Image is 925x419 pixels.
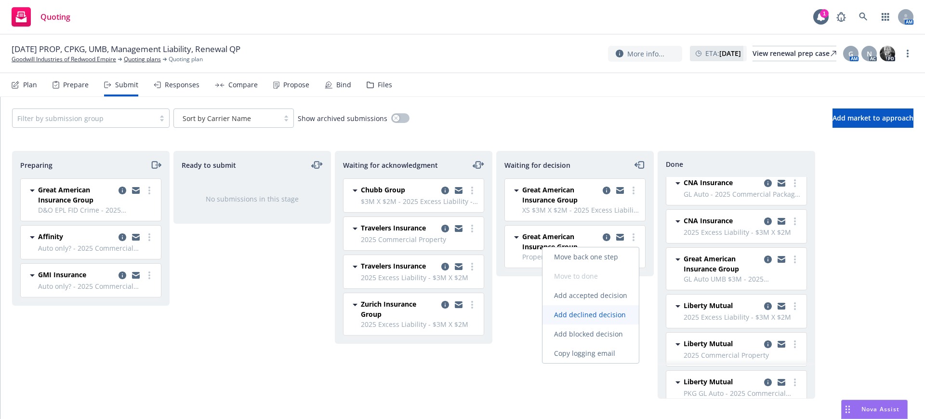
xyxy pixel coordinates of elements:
[466,185,478,196] a: more
[38,185,115,205] span: Great American Insurance Group
[182,160,236,170] span: Ready to submit
[439,299,451,311] a: copy logging email
[832,108,913,128] button: Add market to approach
[684,254,760,274] span: Great American Insurance Group
[684,350,801,360] span: 2025 Commercial Property
[684,189,801,199] span: GL Auto - 2025 Commercial Package - GL Auto
[684,177,733,188] span: CNA Insurance
[776,254,787,265] a: copy logging email
[684,338,733,349] span: Liberty Mutual
[38,281,155,291] span: Auto only? - 2025 Commercial Package - GL Auto
[608,46,682,62] button: More info...
[542,291,639,300] span: Add accepted decision
[880,46,895,61] img: photo
[666,159,683,169] span: Done
[38,243,155,253] span: Auto only? - 2025 Commercial Package - GL Auto
[144,185,155,196] a: more
[601,231,612,243] a: copy logging email
[130,231,142,243] a: copy logging email
[130,185,142,196] a: copy logging email
[876,7,895,27] a: Switch app
[117,231,128,243] a: copy logging email
[439,223,451,234] a: copy logging email
[776,216,787,227] a: copy logging email
[684,300,733,311] span: Liberty Mutual
[684,274,801,284] span: GL Auto UMB $3M - 2025 Commercial Package - GL Auto
[150,159,161,171] a: moveRight
[841,400,908,419] button: Nova Assist
[789,216,801,227] a: more
[361,185,405,195] span: Chubb Group
[361,261,426,271] span: Travelers Insurance
[117,270,128,281] a: copy logging email
[38,231,63,242] span: Affinity
[789,300,801,312] a: more
[115,81,138,89] div: Submit
[789,377,801,388] a: more
[466,223,478,234] a: more
[179,113,274,123] span: Sort by Carrier Name
[38,270,86,280] span: GMI Insurance
[165,81,199,89] div: Responses
[522,252,639,262] span: Property - 2025 Commercial Property
[183,113,251,123] span: Sort by Carrier Name
[63,81,89,89] div: Prepare
[311,159,323,171] a: moveLeftRight
[453,261,464,272] a: copy logging email
[542,271,609,281] span: Move to done
[627,49,664,59] span: More info...
[124,55,161,64] a: Quoting plans
[719,49,741,58] strong: [DATE]
[684,312,801,322] span: 2025 Excess Liability - $3M X $2M
[789,338,801,350] a: more
[378,81,392,89] div: Files
[753,46,836,61] div: View renewal prep case
[628,185,639,196] a: more
[684,388,801,398] span: PKG GL Auto - 2025 Commercial Package - GL Auto
[684,216,733,226] span: CNA Insurance
[8,3,74,30] a: Quoting
[20,160,53,170] span: Preparing
[628,231,639,243] a: more
[439,185,451,196] a: copy logging email
[228,81,258,89] div: Compare
[439,261,451,272] a: copy logging email
[361,319,478,329] span: 2025 Excess Liability - $3M X $2M
[820,9,829,18] div: 1
[453,223,464,234] a: copy logging email
[361,272,478,283] span: 2025 Excess Liability - $3M X $2M
[854,7,873,27] a: Search
[762,377,774,388] a: copy logging email
[298,113,387,123] span: Show archived submissions
[848,49,853,59] span: G
[144,270,155,281] a: more
[522,185,599,205] span: Great American Insurance Group
[189,194,315,204] div: No submissions in this stage
[12,55,116,64] a: Goodwill Industries of Redwood Empire
[38,205,155,215] span: D&O EPL FID Crime - 2025 Management Liability - D&O,EPL,FID,Crime
[614,231,626,243] a: copy logging email
[776,177,787,189] a: copy logging email
[542,329,634,338] span: Add blocked decision
[343,160,438,170] span: Waiting for acknowledgment
[504,160,570,170] span: Waiting for decision
[789,254,801,265] a: more
[614,185,626,196] a: copy logging email
[453,185,464,196] a: copy logging email
[705,48,741,58] span: ETA :
[542,310,637,319] span: Add declined decision
[522,205,639,215] span: XS $3M X $2M - 2025 Excess Liability - $3M X $2M
[466,261,478,272] a: more
[789,177,801,189] a: more
[762,300,774,312] a: copy logging email
[776,300,787,312] a: copy logging email
[23,81,37,89] div: Plan
[762,254,774,265] a: copy logging email
[40,13,70,21] span: Quoting
[522,231,599,252] span: Great American Insurance Group
[169,55,203,64] span: Quoting plan
[776,338,787,350] a: copy logging email
[117,185,128,196] a: copy logging email
[542,252,630,261] span: Move back one step
[361,234,478,244] span: 2025 Commercial Property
